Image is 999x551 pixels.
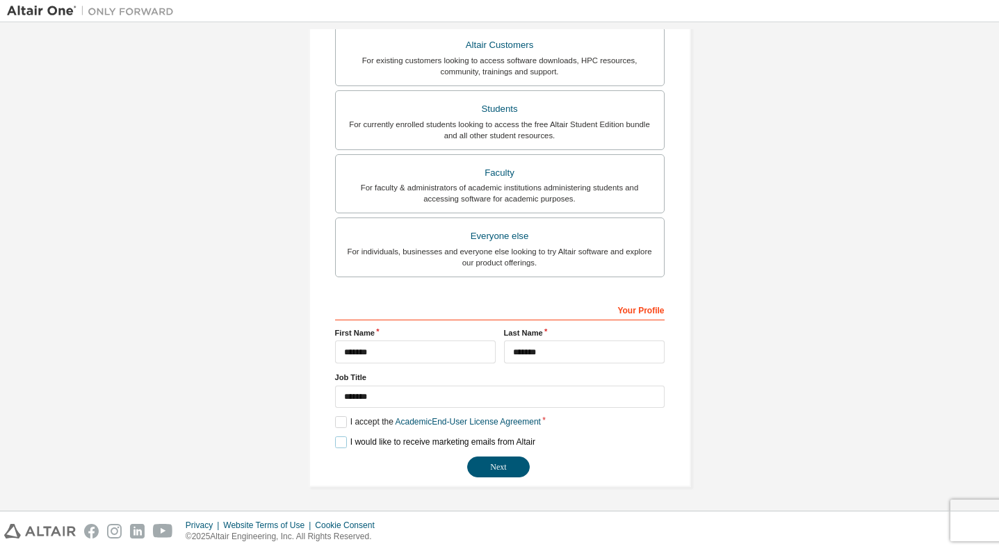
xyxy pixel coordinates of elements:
p: © 2025 Altair Engineering, Inc. All Rights Reserved. [186,531,383,543]
label: Last Name [504,327,665,338]
label: I would like to receive marketing emails from Altair [335,436,535,448]
div: Your Profile [335,298,665,320]
div: Faculty [344,163,656,183]
img: linkedin.svg [130,524,145,538]
div: Everyone else [344,227,656,246]
div: Cookie Consent [315,520,382,531]
div: Altair Customers [344,35,656,55]
img: facebook.svg [84,524,99,538]
div: Website Terms of Use [223,520,315,531]
label: First Name [335,327,496,338]
div: Privacy [186,520,223,531]
a: Academic End-User License Agreement [396,417,541,427]
div: For individuals, businesses and everyone else looking to try Altair software and explore our prod... [344,246,656,268]
button: Next [467,457,530,477]
label: I accept the [335,416,541,428]
img: youtube.svg [153,524,173,538]
img: Altair One [7,4,181,18]
div: For existing customers looking to access software downloads, HPC resources, community, trainings ... [344,55,656,77]
img: altair_logo.svg [4,524,76,538]
div: Students [344,99,656,119]
img: instagram.svg [107,524,122,538]
div: For faculty & administrators of academic institutions administering students and accessing softwa... [344,182,656,204]
div: For currently enrolled students looking to access the free Altair Student Edition bundle and all ... [344,119,656,141]
label: Job Title [335,372,665,383]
